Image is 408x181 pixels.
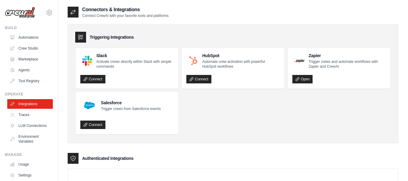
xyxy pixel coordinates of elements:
a: Automations [7,33,53,42]
h3: Authenticated Integrations [82,155,133,161]
img: Zapier Logo [294,59,304,63]
p: Trigger crews and automate workflows with Zapier and CrewAI [309,59,386,69]
h4: HubSpot [202,53,280,59]
a: Connect [186,75,211,83]
h4: Salesforce [101,100,161,106]
h2: Connectors & Integrations [82,6,169,13]
img: Logo [5,7,35,18]
a: Connect [80,75,105,83]
iframe: Chat Widget [378,152,408,181]
p: Connect CrewAI with your favorite tools and platforms [82,13,169,18]
p: Automate crew activation with powerful HubSpot workflows [202,59,280,69]
img: HubSpot Logo [188,56,198,66]
div: Build [5,25,53,30]
a: Traces [7,110,53,120]
div: Manage [5,152,53,157]
a: Integrations [7,99,53,109]
a: LLM Connections [7,121,53,131]
a: Settings [7,170,53,180]
a: Tool Registry [7,76,53,86]
h4: Slack [96,53,174,59]
a: Usage [7,160,53,169]
img: Salesforce Logo [82,98,97,113]
h4: Zapier [309,53,386,59]
div: Operate [5,92,53,97]
p: Trigger crews from Salesforce events [101,106,161,111]
a: Agents [7,65,53,75]
h3: Triggering Integrations [90,34,134,40]
a: Connect [80,121,105,129]
a: Crew Studio [7,44,53,53]
a: Open [292,75,313,83]
img: Slack Logo [82,56,92,66]
a: Marketplace [7,54,53,64]
p: Activate crews directly within Slack with simple commands [96,59,174,69]
a: Environment Variables [7,132,53,146]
